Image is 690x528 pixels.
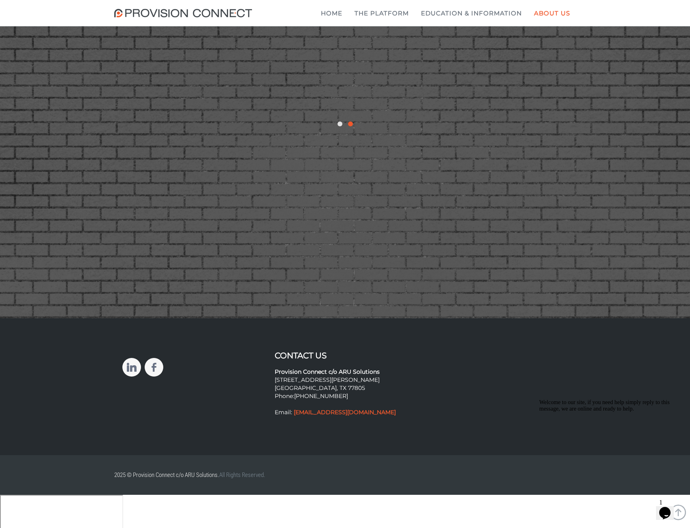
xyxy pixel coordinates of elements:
a: [EMAIL_ADDRESS][DOMAIN_NAME] [292,409,396,416]
a: [PHONE_NUMBER] [294,392,348,400]
iframe: chat widget [536,396,682,492]
p: [STREET_ADDRESS][PERSON_NAME] [GEOGRAPHIC_DATA], TX 77805 Phone: Email: [275,360,415,417]
img: Provision Connect [114,9,256,17]
p: 2025 © Provision Connect c/o ARU Solutions. [114,467,339,483]
iframe: chat widget [656,496,682,520]
strong: Provision Connect c/o ARU Solutions [275,368,380,375]
h3: Contact Us [275,351,415,360]
span: All Rights Reserved. [219,471,265,479]
div: Welcome to our site, if you need help simply reply to this message, we are online and ready to help. [3,3,149,16]
span: Welcome to our site, if you need help simply reply to this message, we are online and ready to help. [3,3,134,16]
strong: [EMAIL_ADDRESS][DOMAIN_NAME] [294,409,396,416]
